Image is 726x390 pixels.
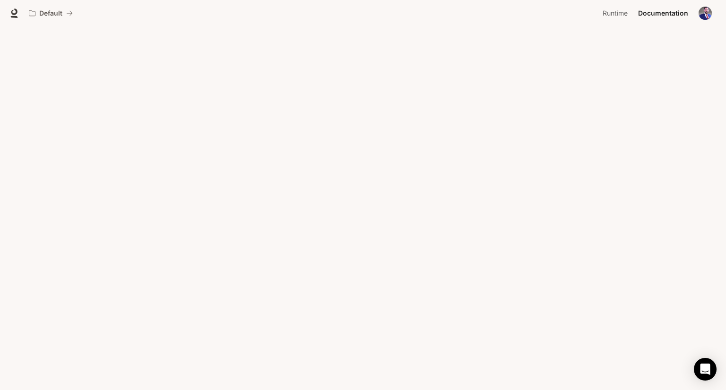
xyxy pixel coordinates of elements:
[39,9,62,17] p: Default
[634,4,692,23] a: Documentation
[638,8,688,19] span: Documentation
[599,4,633,23] a: Runtime
[699,7,712,20] img: User avatar
[25,4,77,23] button: All workspaces
[603,8,628,19] span: Runtime
[696,4,715,23] button: User avatar
[694,358,717,381] div: Open Intercom Messenger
